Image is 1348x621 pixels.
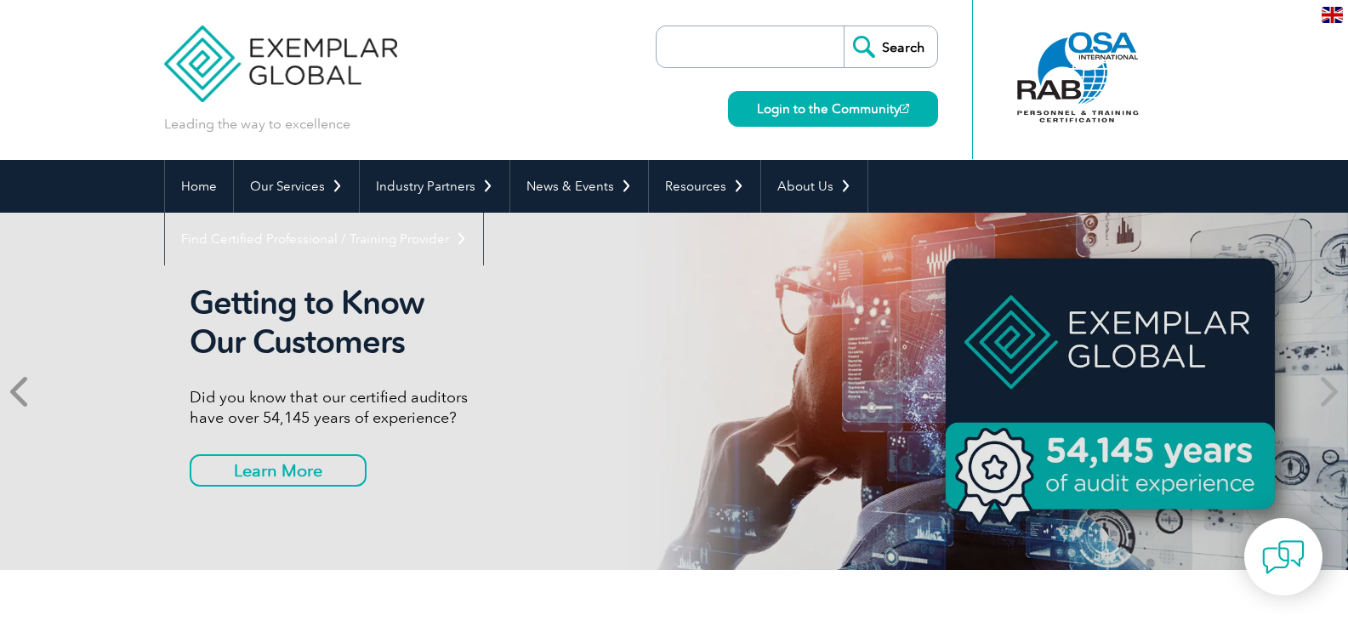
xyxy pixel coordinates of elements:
input: Search [844,26,937,67]
p: Did you know that our certified auditors have over 54,145 years of experience? [190,387,828,428]
a: Home [165,160,233,213]
a: News & Events [510,160,648,213]
p: Leading the way to excellence [164,115,350,134]
a: Login to the Community [728,91,938,127]
a: Resources [649,160,760,213]
a: Learn More [190,454,367,487]
img: open_square.png [900,104,909,113]
h2: Getting to Know Our Customers [190,283,828,362]
img: en [1322,7,1343,23]
img: contact-chat.png [1262,536,1305,578]
a: About Us [761,160,867,213]
a: Our Services [234,160,359,213]
a: Find Certified Professional / Training Provider [165,213,483,265]
a: Industry Partners [360,160,509,213]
